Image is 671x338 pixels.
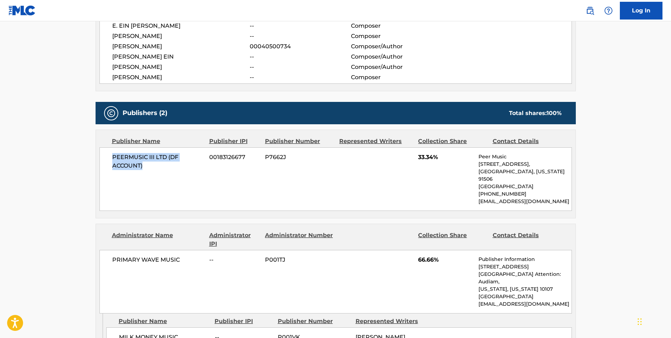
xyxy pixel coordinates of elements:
[250,73,351,82] span: --
[209,153,260,162] span: 00183126677
[418,137,487,146] div: Collection Share
[493,231,562,248] div: Contact Details
[265,231,334,248] div: Administrator Number
[250,42,351,51] span: 00040500734
[123,109,167,117] h5: Publishers (2)
[250,63,351,71] span: --
[478,183,571,190] p: [GEOGRAPHIC_DATA]
[112,256,204,264] span: PRIMARY WAVE MUSIC
[478,285,571,293] p: [US_STATE], [US_STATE] 10107
[478,168,571,183] p: [GEOGRAPHIC_DATA], [US_STATE] 91506
[112,153,204,170] span: PEERMUSIC III LTD (DF ACCOUNT)
[209,137,260,146] div: Publisher IPI
[215,317,272,326] div: Publisher IPI
[604,6,613,15] img: help
[478,256,571,263] p: Publisher Information
[265,256,334,264] span: P001TJ
[250,32,351,40] span: --
[265,153,334,162] span: P7662J
[493,137,562,146] div: Contact Details
[112,53,250,61] span: [PERSON_NAME] EIN
[112,22,250,30] span: E. EIN [PERSON_NAME]
[586,6,594,15] img: search
[356,317,428,326] div: Represented Writers
[478,263,571,285] p: [STREET_ADDRESS][GEOGRAPHIC_DATA] Attention: Audiam,
[250,53,351,61] span: --
[620,2,662,20] a: Log In
[112,63,250,71] span: [PERSON_NAME]
[478,153,571,160] p: Peer Music
[112,231,204,248] div: Administrator Name
[112,137,204,146] div: Publisher Name
[339,137,413,146] div: Represented Writers
[583,4,597,18] a: Public Search
[478,160,571,168] p: [STREET_ADDRESS],
[112,42,250,51] span: [PERSON_NAME]
[250,22,351,30] span: --
[112,73,250,82] span: [PERSON_NAME]
[638,311,642,332] div: Drag
[265,137,334,146] div: Publisher Number
[509,109,562,118] div: Total shares:
[547,110,562,116] span: 100 %
[478,300,571,308] p: [EMAIL_ADDRESS][DOMAIN_NAME]
[418,231,487,248] div: Collection Share
[107,109,115,118] img: Publishers
[478,293,571,300] p: [GEOGRAPHIC_DATA]
[351,53,443,61] span: Composer/Author
[351,63,443,71] span: Composer/Author
[351,22,443,30] span: Composer
[418,256,473,264] span: 66.66%
[351,73,443,82] span: Composer
[635,304,671,338] iframe: Chat Widget
[601,4,616,18] div: Help
[209,231,260,248] div: Administrator IPI
[351,42,443,51] span: Composer/Author
[418,153,473,162] span: 33.34%
[278,317,350,326] div: Publisher Number
[209,256,260,264] span: --
[9,5,36,16] img: MLC Logo
[351,32,443,40] span: Composer
[112,32,250,40] span: [PERSON_NAME]
[119,317,209,326] div: Publisher Name
[478,198,571,205] p: [EMAIL_ADDRESS][DOMAIN_NAME]
[478,190,571,198] p: [PHONE_NUMBER]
